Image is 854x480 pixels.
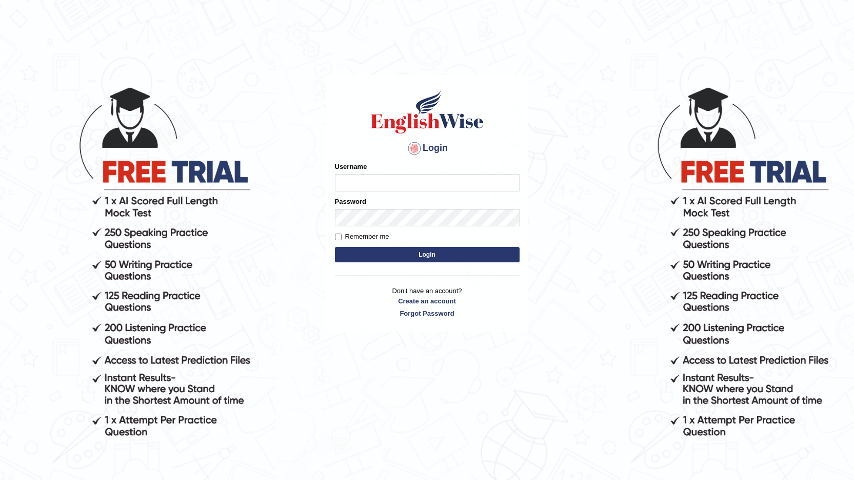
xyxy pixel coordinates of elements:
[335,140,520,157] h4: Login
[335,286,520,318] p: Don't have an account?
[335,309,520,318] a: Forgot Password
[335,197,366,206] label: Password
[335,234,342,240] input: Remember me
[335,296,520,306] a: Create an account
[335,162,367,171] label: Username
[335,247,520,262] button: Login
[335,232,389,242] label: Remember me
[369,89,486,135] img: Logo of English Wise sign in for intelligent practice with AI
